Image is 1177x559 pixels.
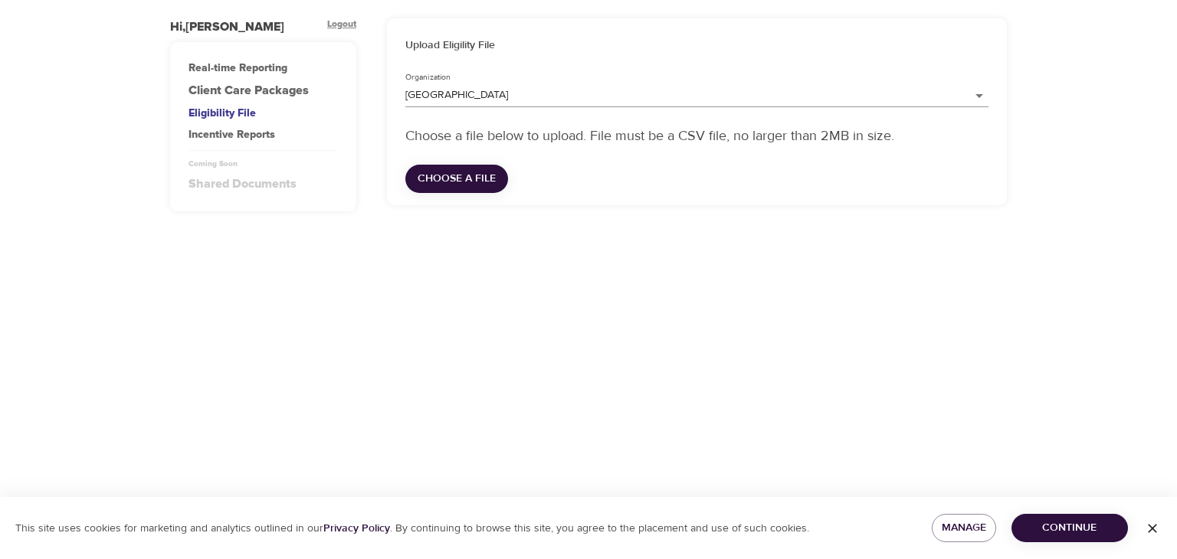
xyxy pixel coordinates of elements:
[189,60,338,76] div: Real-time Reporting
[189,127,338,142] div: Incentive Reports
[1011,514,1128,542] button: Continue
[327,18,356,36] div: Logout
[323,521,390,535] a: Privacy Policy
[405,165,508,193] button: Choose a file
[944,518,984,538] span: Manage
[405,74,451,82] label: Organization
[189,159,338,169] div: Coming Soon
[1024,518,1116,538] span: Continue
[189,82,338,100] a: Client Care Packages
[189,175,338,193] div: Shared Documents
[405,126,988,146] p: Choose a file below to upload. File must be a CSV file, no larger than 2MB in size.
[170,18,284,36] div: Hi, [PERSON_NAME]
[405,84,988,107] div: [GEOGRAPHIC_DATA]
[418,169,496,188] span: Choose a file
[405,37,988,54] h6: Upload Eligility File
[932,514,996,542] button: Manage
[189,106,338,121] div: Eligibility File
